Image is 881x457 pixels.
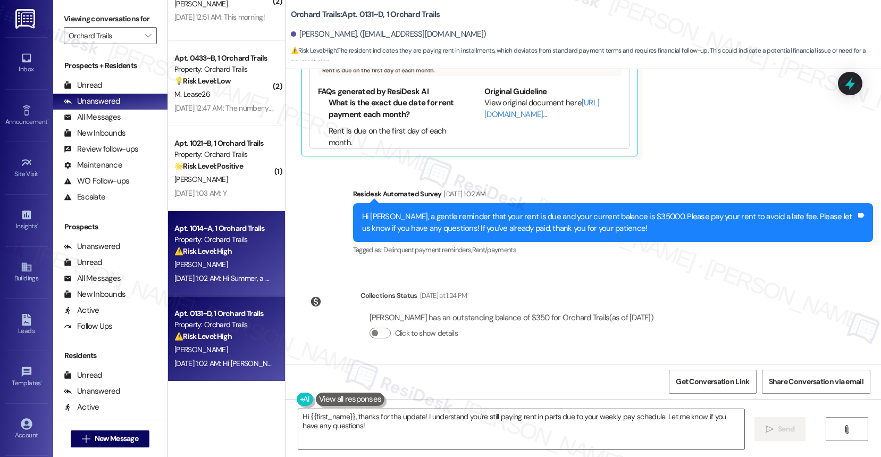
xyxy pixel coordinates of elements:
div: Residesk Automated Survey [353,188,873,203]
span: New Message [95,433,138,444]
div: [DATE] at 1:24 PM [417,290,467,301]
strong: 💡 Risk Level: Low [174,76,231,86]
div: Unread [64,370,102,381]
div: Prospects [53,221,167,232]
div: Active [64,402,99,413]
div: Hi [PERSON_NAME], a gentle reminder that your rent is due and your current balance is $350.00. Pl... [362,211,856,234]
span: Share Conversation via email [769,376,863,387]
span: M. Lease26 [174,89,210,99]
div: New Inbounds [64,289,125,300]
li: What is the exact due date for rent payment each month? [329,97,455,120]
div: [DATE] 12:51 AM: This morning! [174,12,265,22]
b: FAQs generated by ResiDesk AI [318,86,429,97]
span: [PERSON_NAME] [174,345,228,354]
div: Escalate [64,192,105,203]
img: ResiDesk Logo [15,9,37,29]
div: Property: Orchard Trails [174,319,273,330]
div: Maintenance [64,160,122,171]
a: Inbox [5,49,48,78]
div: Property: Orchard Trails [174,149,273,160]
span: Rent is due on the first day of each month. [322,67,435,74]
div: Apt. 1014~A, 1 Orchard Trails [174,223,273,234]
div: Property: Orchard Trails [174,234,273,245]
div: All Messages [64,273,121,284]
input: All communities [69,27,140,44]
label: Click to show details [395,328,458,339]
strong: ⚠️ Risk Level: High [174,246,232,256]
i:  [766,425,774,434]
b: Original Guideline [484,86,547,97]
span: : The resident indicates they are paying rent in installments, which deviates from standard payme... [291,45,881,68]
div: Collections Status [360,290,417,301]
div: Follow Ups [64,321,113,332]
a: Account [5,415,48,444]
span: [PERSON_NAME] [174,175,228,184]
label: Viewing conversations for [64,11,157,27]
div: Property: Orchard Trails [174,64,273,75]
i:  [82,435,90,443]
b: Orchard Trails: Apt. 0131~D, 1 Orchard Trails [291,9,440,20]
span: Send [778,423,794,435]
span: [PERSON_NAME] [174,260,228,269]
span: • [47,117,49,124]
div: Unanswered [64,241,120,252]
div: Apt. 0131~D, 1 Orchard Trails [174,308,273,319]
div: Review follow-ups [64,144,138,155]
button: Send [754,417,806,441]
button: Share Conversation via email [762,370,870,394]
div: Unread [64,80,102,91]
div: [PERSON_NAME] has an outstanding balance of $350 for Orchard Trails (as of [DATE]) [370,312,653,323]
div: Prospects + Residents [53,60,167,71]
strong: ⚠️ Risk Level: High [291,46,337,55]
button: New Message [71,430,149,447]
li: Rent is due on the first day of each month. [329,126,455,148]
a: [URL][DOMAIN_NAME]… [484,97,599,119]
span: • [38,169,40,176]
i:  [843,425,851,434]
div: [DATE] 1:02 AM [441,188,485,200]
div: Tagged as: [353,242,873,257]
div: [PERSON_NAME]. ([EMAIL_ADDRESS][DOMAIN_NAME]) [291,29,486,40]
span: • [37,221,38,228]
span: • [41,378,43,385]
div: [DATE] 1:03 AM: Y [174,188,226,198]
div: Unread [64,257,102,268]
span: Get Conversation Link [676,376,749,387]
div: Unanswered [64,96,120,107]
div: Apt. 1021~B, 1 Orchard Trails [174,138,273,149]
button: Get Conversation Link [669,370,756,394]
div: New Inbounds [64,128,125,139]
a: Templates • [5,363,48,392]
div: Unanswered [64,386,120,397]
div: Apt. 0433~B, 1 Orchard Trails [174,53,273,64]
div: Active [64,305,99,316]
div: All Messages [64,418,121,429]
span: Rent/payments [472,245,517,254]
i:  [145,31,151,40]
div: All Messages [64,112,121,123]
a: Leads [5,311,48,339]
a: Site Visit • [5,154,48,182]
textarea: Hi {{first_name}}, thanks for the update! I understand you're still paying rent in parts due to y... [298,409,744,449]
a: Insights • [5,206,48,235]
a: Buildings [5,258,48,287]
strong: ⚠️ Risk Level: High [174,331,232,341]
div: WO Follow-ups [64,176,129,187]
div: View original document here [484,97,621,120]
div: Residents [53,350,167,361]
strong: 🌟 Risk Level: Positive [174,161,243,171]
span: Delinquent payment reminders , [383,245,472,254]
